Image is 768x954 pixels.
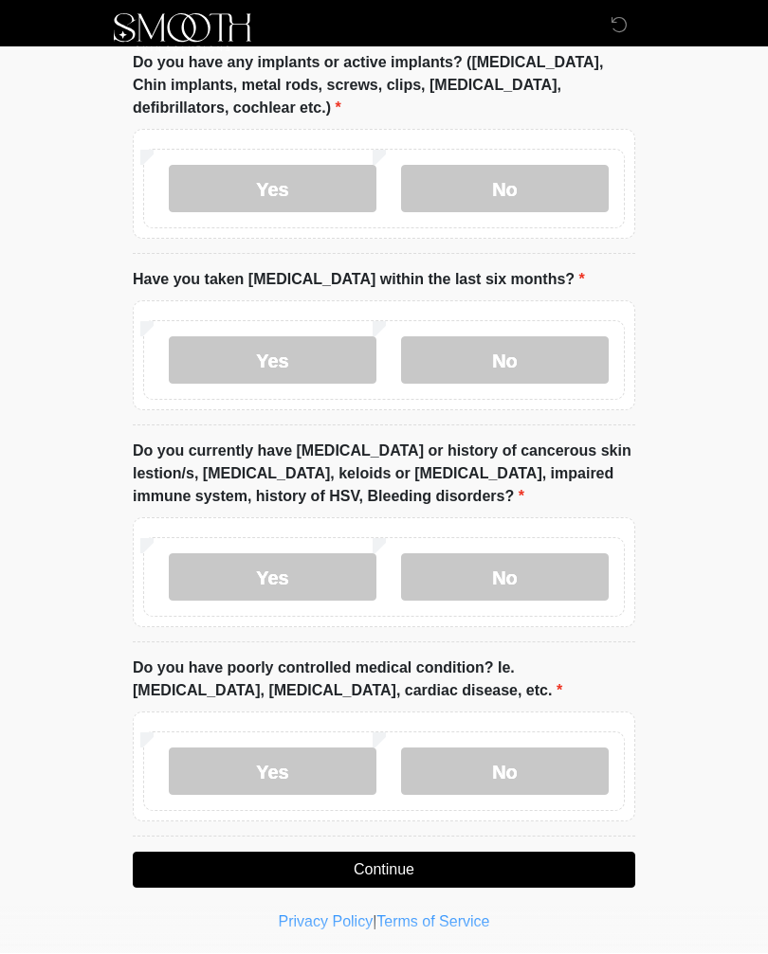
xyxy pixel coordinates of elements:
label: Have you taken [MEDICAL_DATA] within the last six months? [133,269,585,292]
label: Yes [169,554,376,602]
label: Do you have any implants or active implants? ([MEDICAL_DATA], Chin implants, metal rods, screws, ... [133,52,635,120]
a: | [373,914,376,930]
label: Yes [169,166,376,213]
label: Yes [169,748,376,796]
label: No [401,166,609,213]
label: Do you currently have [MEDICAL_DATA] or history of cancerous skin lestion/s, [MEDICAL_DATA], kelo... [133,441,635,509]
label: No [401,337,609,385]
label: No [401,748,609,796]
a: Terms of Service [376,914,489,930]
label: Do you have poorly controlled medical condition? Ie. [MEDICAL_DATA], [MEDICAL_DATA], cardiac dise... [133,657,635,703]
img: Smooth Skin Solutions LLC Logo [114,14,251,52]
label: Yes [169,337,376,385]
a: Privacy Policy [279,914,374,930]
button: Continue [133,853,635,889]
label: No [401,554,609,602]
